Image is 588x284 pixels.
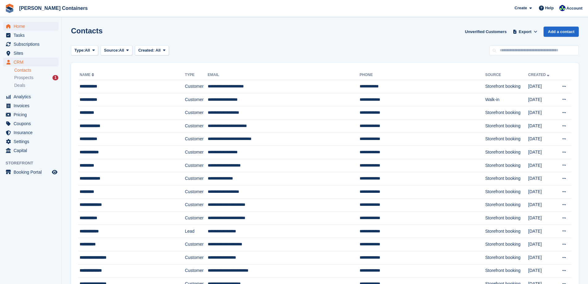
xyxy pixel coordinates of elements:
td: Customer [185,106,208,120]
span: Pricing [14,110,51,119]
td: [DATE] [528,198,556,212]
span: All [85,47,90,53]
td: Walk-in [485,93,528,106]
a: Prospects 1 [14,74,58,81]
td: Storefront booking [485,159,528,172]
a: menu [3,146,58,155]
span: All [119,47,124,53]
a: [PERSON_NAME] Containers [17,3,90,13]
span: Storefront [6,160,61,166]
td: Storefront booking [485,251,528,264]
td: [DATE] [528,225,556,238]
td: [DATE] [528,106,556,120]
span: Account [566,5,582,11]
td: Storefront booking [485,185,528,198]
td: Customer [185,238,208,251]
td: Storefront booking [485,238,528,251]
td: [DATE] [528,212,556,225]
a: menu [3,31,58,40]
button: Export [511,27,539,37]
span: Help [545,5,554,11]
td: Customer [185,146,208,159]
td: Customer [185,264,208,278]
td: Storefront booking [485,264,528,278]
span: Create [515,5,527,11]
span: Tasks [14,31,51,40]
td: Customer [185,251,208,264]
a: menu [3,92,58,101]
td: Storefront booking [485,119,528,133]
a: Contacts [14,67,58,73]
span: Export [519,29,532,35]
td: Lead [185,225,208,238]
a: menu [3,22,58,31]
a: menu [3,101,58,110]
td: Storefront booking [485,80,528,93]
td: [DATE] [528,119,556,133]
td: [DATE] [528,133,556,146]
td: [DATE] [528,185,556,198]
th: Source [485,70,528,80]
a: menu [3,119,58,128]
td: Storefront booking [485,212,528,225]
td: Customer [185,80,208,93]
td: Storefront booking [485,225,528,238]
th: Type [185,70,208,80]
td: Customer [185,198,208,212]
a: menu [3,168,58,176]
img: stora-icon-8386f47178a22dfd0bd8f6a31ec36ba5ce8667c1dd55bd0f319d3a0aa187defe.svg [5,4,14,13]
td: [DATE] [528,264,556,278]
td: Storefront booking [485,146,528,159]
td: [DATE] [528,159,556,172]
span: Type: [74,47,85,53]
span: Deals [14,83,25,88]
td: Storefront booking [485,172,528,185]
span: Settings [14,137,51,146]
span: Invoices [14,101,51,110]
span: All [156,48,161,53]
a: Deals [14,82,58,89]
th: Phone [360,70,485,80]
td: Customer [185,119,208,133]
img: Audra Whitelaw [559,5,565,11]
span: Coupons [14,119,51,128]
a: Name [80,73,95,77]
span: Source: [104,47,119,53]
span: Home [14,22,51,31]
a: menu [3,128,58,137]
td: [DATE] [528,238,556,251]
td: Customer [185,159,208,172]
td: Customer [185,133,208,146]
td: Customer [185,93,208,106]
td: [DATE] [528,251,556,264]
button: Type: All [71,45,98,56]
td: [DATE] [528,80,556,93]
a: Unverified Customers [462,27,509,37]
td: Storefront booking [485,133,528,146]
span: CRM [14,58,51,66]
a: Preview store [51,168,58,176]
a: menu [3,137,58,146]
a: menu [3,110,58,119]
td: [DATE] [528,172,556,185]
a: menu [3,58,58,66]
td: Customer [185,212,208,225]
div: 1 [52,75,58,80]
td: Customer [185,185,208,198]
a: menu [3,49,58,57]
button: Source: All [101,45,132,56]
td: [DATE] [528,93,556,106]
a: Created [528,73,551,77]
td: Storefront booking [485,106,528,120]
span: Subscriptions [14,40,51,49]
span: Created: [138,48,155,53]
td: Storefront booking [485,198,528,212]
h1: Contacts [71,27,103,35]
td: Customer [185,172,208,185]
span: Prospects [14,75,33,81]
span: Insurance [14,128,51,137]
td: [DATE] [528,146,556,159]
a: menu [3,40,58,49]
button: Created: All [135,45,169,56]
span: Booking Portal [14,168,51,176]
